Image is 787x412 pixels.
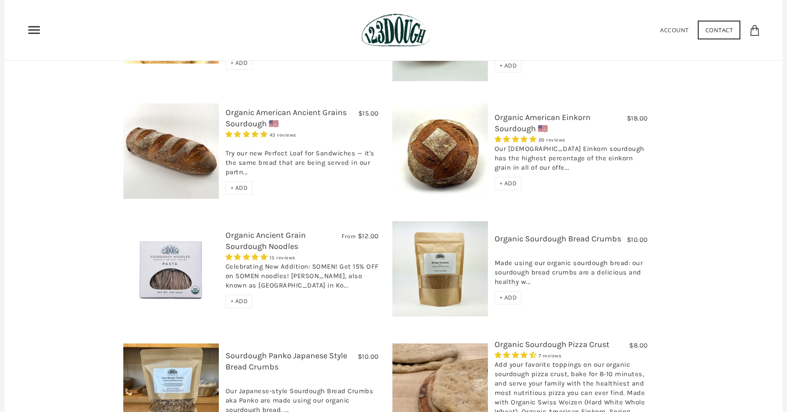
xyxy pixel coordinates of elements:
[539,137,565,143] span: 20 reviews
[495,59,522,73] div: + ADD
[500,62,517,69] span: + ADD
[495,112,591,133] a: Organic American Einkorn Sourdough 🇺🇸
[392,103,488,199] img: Organic American Einkorn Sourdough 🇺🇸
[226,295,253,308] div: + ADD
[226,230,306,251] a: Organic Ancient Grain Sourdough Noodles
[226,107,347,129] a: Organic American Ancient Grains Sourdough 🇺🇸
[495,291,522,305] div: + ADD
[627,236,648,244] span: $10.00
[226,56,253,70] div: + ADD
[270,255,296,261] span: 13 reviews
[226,130,270,138] span: 4.93 stars
[226,253,270,261] span: 4.85 stars
[495,351,539,359] span: 4.29 stars
[230,297,248,305] span: + ADD
[495,339,609,349] a: Organic Sourdough Pizza Crust
[358,232,379,240] span: $12.00
[495,234,621,244] a: Organic Sourdough Bread Crumbs
[500,180,517,187] span: + ADD
[495,144,648,177] div: Our [DEMOGRAPHIC_DATA] Einkorn sourdough has the highest percentage of the einkorn grain in all o...
[342,232,356,240] span: From
[500,294,517,301] span: + ADD
[392,221,488,317] img: Organic Sourdough Bread Crumbs
[123,221,219,317] img: Organic Ancient Grain Sourdough Noodles
[226,181,253,195] div: + ADD
[230,59,248,67] span: + ADD
[27,23,41,37] nav: Primary
[230,184,248,192] span: + ADD
[698,21,741,39] a: Contact
[226,139,379,181] div: Try our new Perfect Loaf for Sandwiches — it's the same bread that are being served in our partn...
[358,109,379,117] span: $15.00
[226,351,347,372] a: Sourdough Panko Japanese Style Bread Crumbs
[629,341,648,349] span: $8.00
[495,135,539,143] span: 4.95 stars
[495,249,648,291] div: Made using our organic sourdough bread: our sourdough bread crumbs are a delicious and healthy w...
[358,352,379,360] span: $10.00
[539,353,562,359] span: 7 reviews
[123,103,219,199] img: Organic American Ancient Grains Sourdough 🇺🇸
[226,262,379,295] div: Celebrating New Addition: SOMEN! Get 15% OFF on SOMEN noodles! [PERSON_NAME], also known as [GEOG...
[495,177,522,190] div: + ADD
[270,132,296,138] span: 43 reviews
[361,13,430,47] img: 123Dough Bakery
[627,114,648,122] span: $18.00
[660,26,689,34] a: Account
